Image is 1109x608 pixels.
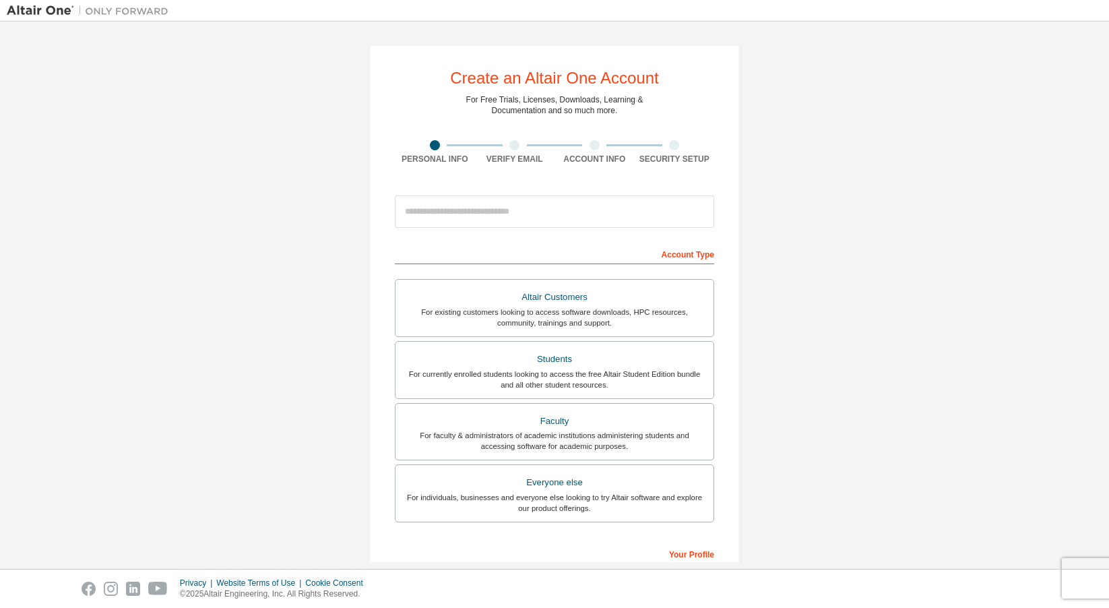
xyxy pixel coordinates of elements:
[126,582,140,596] img: linkedin.svg
[180,588,371,600] p: © 2025 Altair Engineering, Inc. All Rights Reserved.
[450,70,659,86] div: Create an Altair One Account
[466,94,643,116] div: For Free Trials, Licenses, Downloads, Learning & Documentation and so much more.
[395,154,475,164] div: Personal Info
[404,412,705,431] div: Faculty
[554,154,635,164] div: Account Info
[82,582,96,596] img: facebook.svg
[404,307,705,328] div: For existing customers looking to access software downloads, HPC resources, community, trainings ...
[395,243,714,264] div: Account Type
[180,578,216,588] div: Privacy
[7,4,175,18] img: Altair One
[305,578,371,588] div: Cookie Consent
[216,578,305,588] div: Website Terms of Use
[635,154,715,164] div: Security Setup
[404,492,705,514] div: For individuals, businesses and everyone else looking to try Altair software and explore our prod...
[475,154,555,164] div: Verify Email
[404,350,705,369] div: Students
[148,582,168,596] img: youtube.svg
[404,473,705,492] div: Everyone else
[104,582,118,596] img: instagram.svg
[404,369,705,390] div: For currently enrolled students looking to access the free Altair Student Edition bundle and all ...
[404,288,705,307] div: Altair Customers
[395,543,714,564] div: Your Profile
[404,430,705,452] div: For faculty & administrators of academic institutions administering students and accessing softwa...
